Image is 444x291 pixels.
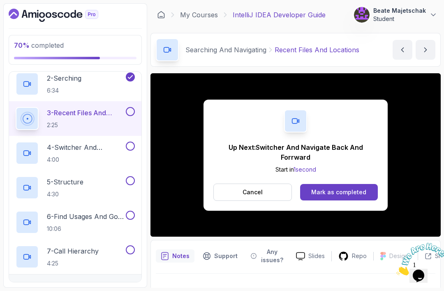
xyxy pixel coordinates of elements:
p: Beate Majetschak [373,7,426,15]
button: notes button [156,245,194,267]
button: Cancel [213,184,292,201]
button: next content [416,40,435,60]
a: Slides [289,252,331,261]
button: user profile imageBeate MajetschakStudent [354,7,437,23]
p: 4:30 [47,190,83,198]
p: Designs [389,252,411,260]
p: Support [214,252,238,260]
button: 5-Structure4:30 [16,176,135,199]
p: 5 - Structure [47,177,83,187]
p: Cancel [243,188,263,196]
p: 2 - Serching [47,73,81,83]
p: Recent Files And Locations [275,45,359,55]
p: Searching And Navigating [185,45,266,55]
button: 3-Recent Files And Locations2:25 [16,107,135,130]
iframe: 3 - Recent Files and Locations [150,73,441,237]
span: 1 second [294,166,316,173]
img: user profile image [354,7,370,23]
button: 7-Call Hierarchy4:25 [16,245,135,268]
p: Student [373,15,426,23]
iframe: chat widget [393,240,444,279]
a: Dashboard [157,11,165,19]
img: Chat attention grabber [3,3,54,36]
span: 70 % [14,41,30,49]
p: 4:00 [47,156,124,164]
div: Mark as completed [311,188,366,196]
p: 10:06 [47,225,124,233]
p: Up Next: Switcher And Navigate Back And Forrward [213,142,378,162]
button: 4-Switcher And Navigate Back And Forrward4:00 [16,142,135,165]
p: Start in [213,165,378,174]
p: 6:34 [47,86,81,95]
a: Dashboard [9,9,117,22]
p: 2:25 [47,121,124,129]
p: 3 - Recent Files And Locations [47,108,124,118]
button: Feedback button [246,245,289,267]
p: 4 - Switcher And Navigate Back And Forrward [47,142,124,152]
button: Mark as completed [300,184,378,200]
span: completed [14,41,64,49]
button: 6-Find Usages And Go To Declaration10:06 [16,211,135,234]
a: My Courses [180,10,218,20]
p: Slides [308,252,325,260]
button: 2-Serching6:34 [16,72,135,95]
p: Any issues? [260,248,284,264]
p: Repo [352,252,367,260]
p: 4:25 [47,259,99,268]
p: IntelliJ IDEA Developer Guide [233,10,326,20]
p: 6 - Find Usages And Go To Declaration [47,212,124,221]
p: 7 - Call Hierarchy [47,246,99,256]
button: previous content [393,40,412,60]
button: Support button [198,245,243,267]
span: 1 [3,3,7,10]
p: Notes [172,252,190,260]
a: Repo [332,251,373,261]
